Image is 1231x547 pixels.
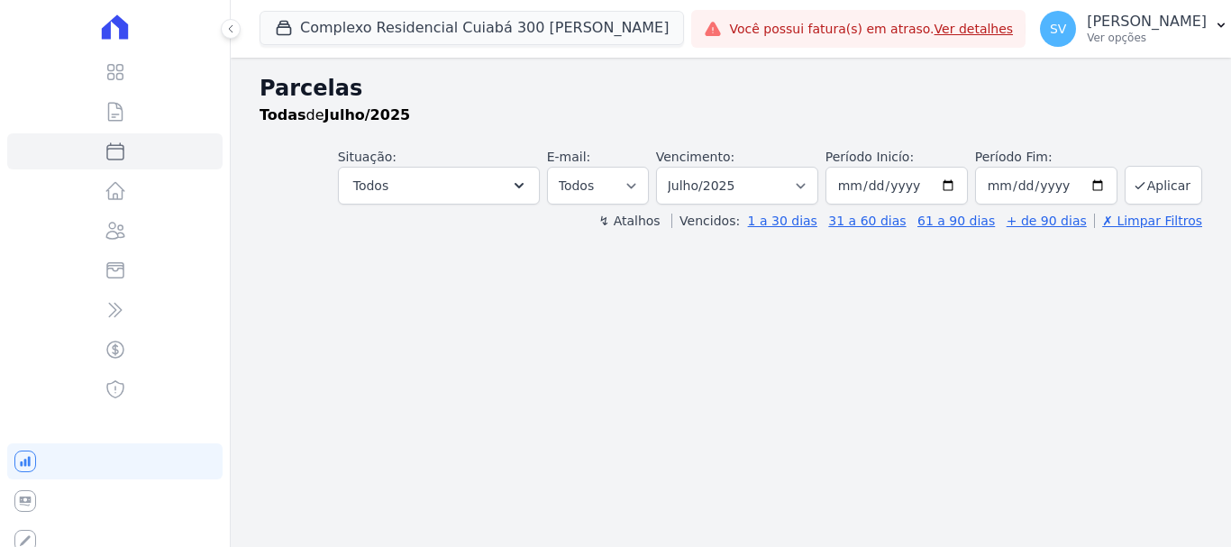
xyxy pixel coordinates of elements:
[656,150,734,164] label: Vencimento:
[547,150,591,164] label: E-mail:
[353,175,388,196] span: Todos
[1125,166,1202,205] button: Aplicar
[1007,214,1087,228] a: + de 90 dias
[917,214,995,228] a: 61 a 90 dias
[260,72,1202,105] h2: Parcelas
[324,106,411,123] strong: Julho/2025
[338,150,397,164] label: Situação:
[1094,214,1202,228] a: ✗ Limpar Filtros
[1087,13,1207,31] p: [PERSON_NAME]
[828,214,906,228] a: 31 a 60 dias
[260,106,306,123] strong: Todas
[935,22,1014,36] a: Ver detalhes
[260,11,684,45] button: Complexo Residencial Cuiabá 300 [PERSON_NAME]
[825,150,914,164] label: Período Inicío:
[748,214,817,228] a: 1 a 30 dias
[671,214,740,228] label: Vencidos:
[1087,31,1207,45] p: Ver opções
[1050,23,1066,35] span: SV
[598,214,660,228] label: ↯ Atalhos
[260,105,410,126] p: de
[729,20,1013,39] span: Você possui fatura(s) em atraso.
[975,148,1117,167] label: Período Fim:
[338,167,540,205] button: Todos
